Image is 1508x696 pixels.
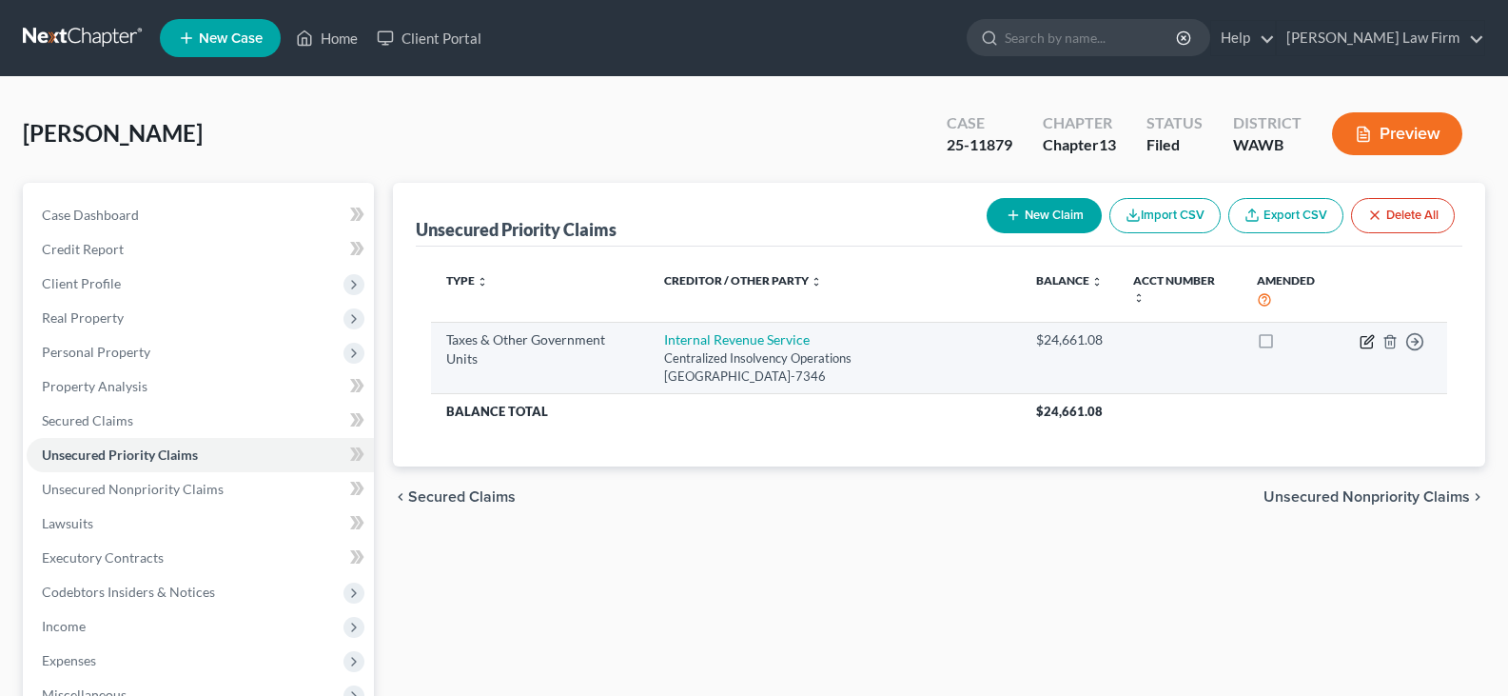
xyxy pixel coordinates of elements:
[42,481,224,497] span: Unsecured Nonpriority Claims
[42,549,164,566] span: Executory Contracts
[1043,112,1116,134] div: Chapter
[393,489,516,505] button: chevron_left Secured Claims
[42,584,215,600] span: Codebtors Insiders & Notices
[1133,292,1145,304] i: unfold_more
[1233,112,1302,134] div: District
[42,515,93,531] span: Lawsuits
[1043,134,1116,156] div: Chapter
[1470,489,1485,505] i: chevron_right
[27,472,374,507] a: Unsecured Nonpriority Claims
[1146,134,1203,156] div: Filed
[1351,198,1455,233] button: Delete All
[42,618,86,634] span: Income
[1036,330,1103,349] div: $24,661.08
[1211,21,1275,55] a: Help
[1146,112,1203,134] div: Status
[42,207,139,223] span: Case Dashboard
[42,309,124,326] span: Real Property
[27,404,374,438] a: Secured Claims
[27,507,374,541] a: Lawsuits
[1133,273,1215,304] a: Acct Number unfold_more
[1233,134,1302,156] div: WAWB
[408,489,516,505] span: Secured Claims
[1332,112,1462,155] button: Preview
[947,134,1012,156] div: 25-11879
[42,652,96,668] span: Expenses
[987,198,1102,233] button: New Claim
[23,119,203,147] span: [PERSON_NAME]
[42,378,147,394] span: Property Analysis
[1091,276,1103,288] i: unfold_more
[199,31,263,46] span: New Case
[446,273,488,288] a: Type unfold_more
[27,369,374,404] a: Property Analysis
[1005,20,1179,55] input: Search by name...
[947,112,1012,134] div: Case
[416,218,617,241] div: Unsecured Priority Claims
[664,331,810,348] a: Internal Revenue Service
[1036,404,1103,419] span: $24,661.08
[811,276,822,288] i: unfold_more
[446,330,633,368] div: Taxes & Other Government Units
[42,344,150,360] span: Personal Property
[367,21,491,55] a: Client Portal
[431,394,1021,428] th: Balance Total
[27,232,374,267] a: Credit Report
[477,276,488,288] i: unfold_more
[393,489,408,505] i: chevron_left
[27,438,374,472] a: Unsecured Priority Claims
[1036,273,1103,288] a: Balance unfold_more
[42,447,198,463] span: Unsecured Priority Claims
[1263,489,1470,505] span: Unsecured Nonpriority Claims
[27,198,374,232] a: Case Dashboard
[42,241,124,257] span: Credit Report
[1099,135,1116,153] span: 13
[27,541,374,575] a: Executory Contracts
[42,275,121,291] span: Client Profile
[42,412,133,428] span: Secured Claims
[664,273,822,288] a: Creditor / Other Party unfold_more
[1228,198,1343,233] a: Export CSV
[1109,198,1221,233] button: Import CSV
[664,349,1007,385] div: Centralized Insolvency Operations [GEOGRAPHIC_DATA]-7346
[1263,489,1485,505] button: Unsecured Nonpriority Claims chevron_right
[1242,262,1344,322] th: Amended
[286,21,367,55] a: Home
[1277,21,1484,55] a: [PERSON_NAME] Law Firm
